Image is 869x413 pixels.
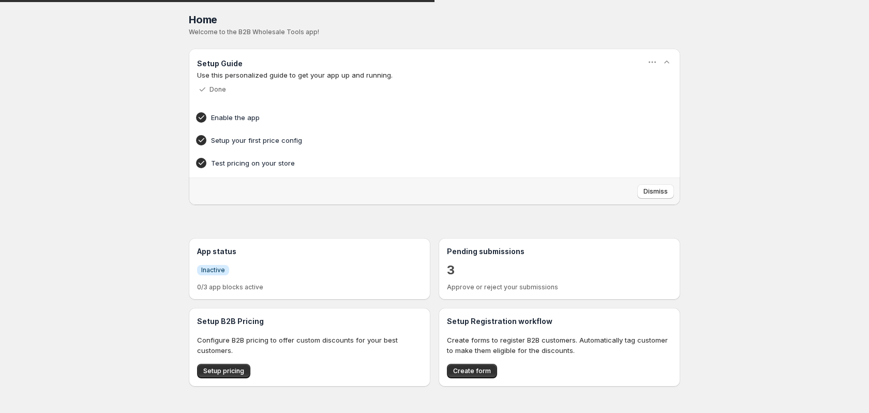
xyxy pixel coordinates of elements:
[447,283,672,291] p: Approve or reject your submissions
[197,246,422,257] h3: App status
[201,266,225,274] span: Inactive
[197,335,422,356] p: Configure B2B pricing to offer custom discounts for your best customers.
[197,364,250,378] button: Setup pricing
[197,264,229,275] a: InfoInactive
[197,316,422,327] h3: Setup B2B Pricing
[643,187,668,196] span: Dismiss
[189,13,217,26] span: Home
[447,335,672,356] p: Create forms to register B2B customers. Automatically tag customer to make them eligible for the ...
[197,58,243,69] h3: Setup Guide
[447,364,497,378] button: Create form
[203,367,244,375] span: Setup pricing
[453,367,491,375] span: Create form
[447,316,672,327] h3: Setup Registration workflow
[189,28,680,36] p: Welcome to the B2B Wholesale Tools app!
[447,262,455,278] a: 3
[447,246,672,257] h3: Pending submissions
[211,135,626,145] h4: Setup your first price config
[209,85,226,94] p: Done
[197,283,422,291] p: 0/3 app blocks active
[211,158,626,168] h4: Test pricing on your store
[197,70,672,80] p: Use this personalized guide to get your app up and running.
[211,112,626,123] h4: Enable the app
[637,184,674,199] button: Dismiss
